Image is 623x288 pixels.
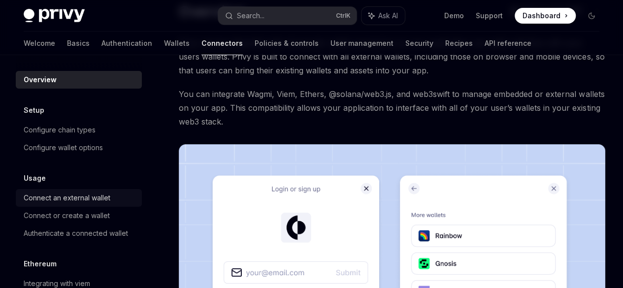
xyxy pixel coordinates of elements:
[24,9,85,23] img: dark logo
[218,7,357,25] button: Search...CtrlK
[24,74,57,86] div: Overview
[378,11,398,21] span: Ask AI
[24,32,55,55] a: Welcome
[24,172,46,184] h5: Usage
[16,224,142,242] a: Authenticate a connected wallet
[445,32,473,55] a: Recipes
[24,227,128,239] div: Authenticate a connected wallet
[24,258,57,270] h5: Ethereum
[24,192,110,204] div: Connect an external wallet
[523,11,560,21] span: Dashboard
[237,10,264,22] div: Search...
[16,71,142,89] a: Overview
[444,11,464,21] a: Demo
[405,32,433,55] a: Security
[24,104,44,116] h5: Setup
[16,189,142,207] a: Connect an external wallet
[255,32,319,55] a: Policies & controls
[16,207,142,224] a: Connect or create a wallet
[336,12,351,20] span: Ctrl K
[330,32,393,55] a: User management
[485,32,531,55] a: API reference
[16,121,142,139] a: Configure chain types
[179,36,605,77] span: Privy can be integrated with all popular wallet connectors so your application can easily interfa...
[361,7,405,25] button: Ask AI
[476,11,503,21] a: Support
[16,139,142,157] a: Configure wallet options
[67,32,90,55] a: Basics
[515,8,576,24] a: Dashboard
[101,32,152,55] a: Authentication
[24,124,96,136] div: Configure chain types
[164,32,190,55] a: Wallets
[179,87,605,128] span: You can integrate Wagmi, Viem, Ethers, @solana/web3.js, and web3swift to manage embedded or exter...
[584,8,599,24] button: Toggle dark mode
[201,32,243,55] a: Connectors
[24,142,103,154] div: Configure wallet options
[24,210,110,222] div: Connect or create a wallet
